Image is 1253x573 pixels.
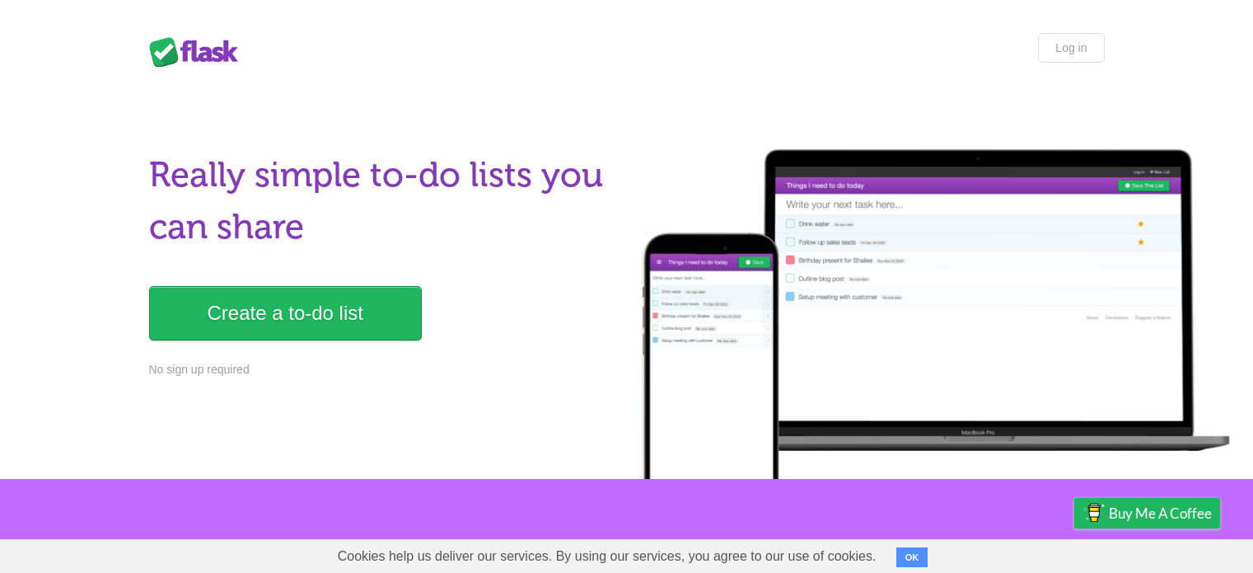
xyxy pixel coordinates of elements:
[1038,33,1104,63] a: Log in
[149,361,617,378] p: No sign up required
[149,286,422,341] a: Create a to-do list
[149,37,248,67] div: Flask Lists
[1074,498,1220,528] a: Buy me a coffee
[1082,499,1105,527] img: Buy me a coffee
[896,547,928,567] button: OK
[149,149,617,253] h1: Really simple to-do lists you can share
[1109,499,1212,528] span: Buy me a coffee
[321,540,893,573] span: Cookies help us deliver our services. By using our services, you agree to our use of cookies.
